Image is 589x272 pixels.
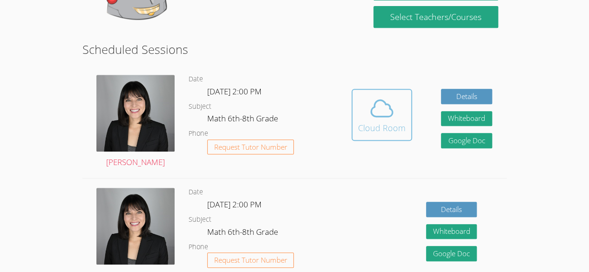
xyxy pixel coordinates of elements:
[96,75,175,152] img: DSC_1773.jpeg
[189,128,208,139] dt: Phone
[214,257,287,264] span: Request Tutor Number
[214,144,287,151] span: Request Tutor Number
[358,121,406,134] div: Cloud Room
[82,40,507,58] h2: Scheduled Sessions
[96,188,175,265] img: DSC_1773.jpeg
[189,214,211,226] dt: Subject
[207,252,294,268] button: Request Tutor Number
[441,111,492,126] button: Whiteboard
[189,101,211,113] dt: Subject
[207,139,294,155] button: Request Tutor Number
[189,241,208,253] dt: Phone
[426,224,477,239] button: Whiteboard
[189,73,203,85] dt: Date
[441,89,492,104] a: Details
[373,6,498,28] a: Select Teachers/Courses
[207,226,280,241] dd: Math 6th-8th Grade
[426,202,477,217] a: Details
[189,186,203,198] dt: Date
[96,75,175,169] a: [PERSON_NAME]
[207,199,262,210] span: [DATE] 2:00 PM
[426,246,477,261] a: Google Doc
[207,86,262,97] span: [DATE] 2:00 PM
[352,89,412,141] button: Cloud Room
[441,133,492,148] a: Google Doc
[207,112,280,128] dd: Math 6th-8th Grade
